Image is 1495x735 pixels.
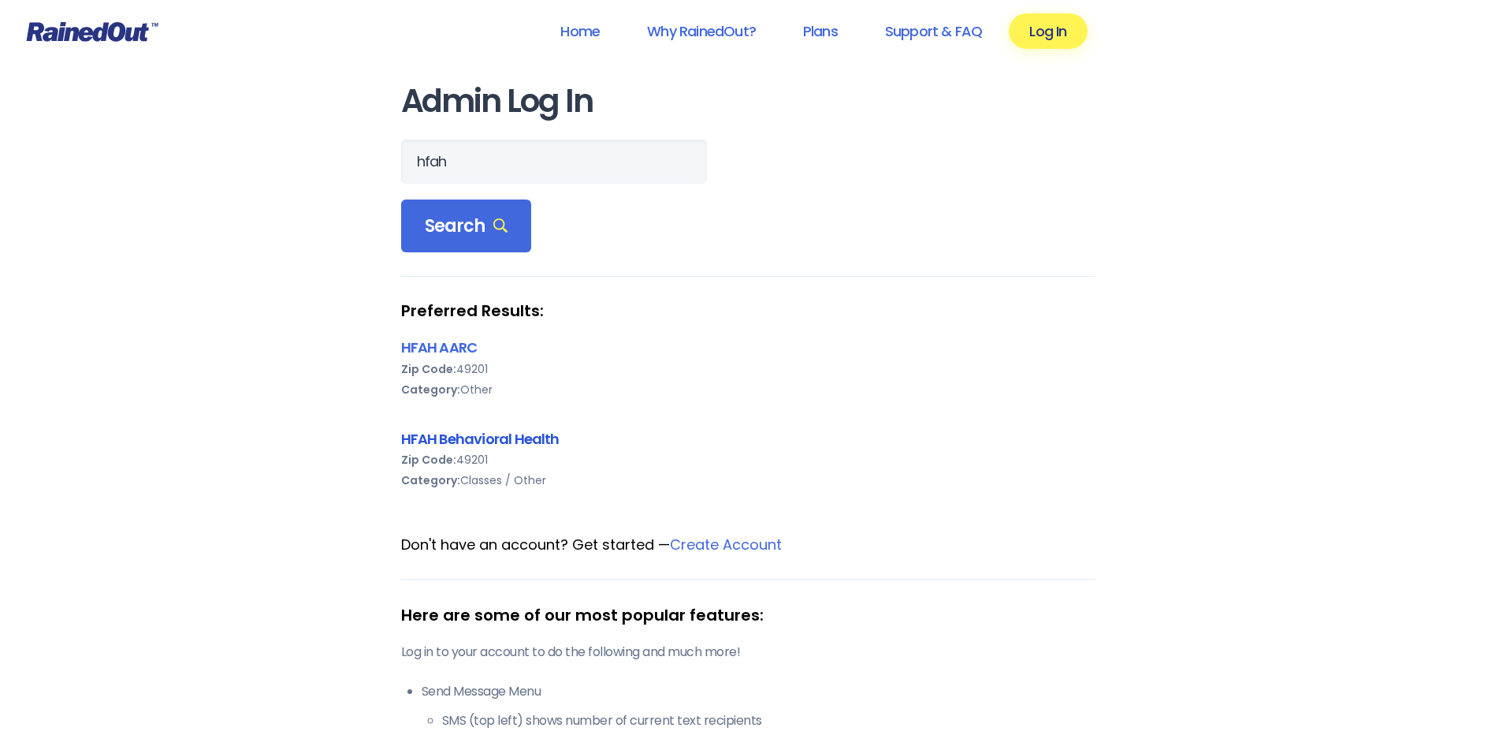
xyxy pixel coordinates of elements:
[401,452,456,468] b: Zip Code:
[401,300,1095,321] strong: Preferred Results:
[401,359,1095,379] div: 49201
[865,13,1002,49] a: Support & FAQ
[401,84,1095,119] h1: Admin Log In
[401,450,1095,470] div: 49201
[401,140,707,184] input: Search Orgs…
[401,200,532,253] div: Search
[401,470,1095,491] div: Classes / Other
[401,603,1095,627] div: Here are some of our most popular features:
[401,643,1095,662] p: Log in to your account to do the following and much more!
[401,338,478,357] a: HFAH AARC
[401,382,460,397] b: Category:
[401,337,1095,358] div: HFAH AARC
[425,215,508,237] span: Search
[627,13,776,49] a: Why RainedOut?
[401,428,1095,450] div: HFAH Behavioral Health
[442,711,1095,730] li: SMS (top left) shows number of current text recipients
[1009,13,1087,49] a: Log In
[783,13,858,49] a: Plans
[670,535,782,554] a: Create Account
[401,472,460,488] b: Category:
[540,13,620,49] a: Home
[401,429,560,449] a: HFAH Behavioral Health
[401,379,1095,400] div: Other
[401,361,456,377] b: Zip Code:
